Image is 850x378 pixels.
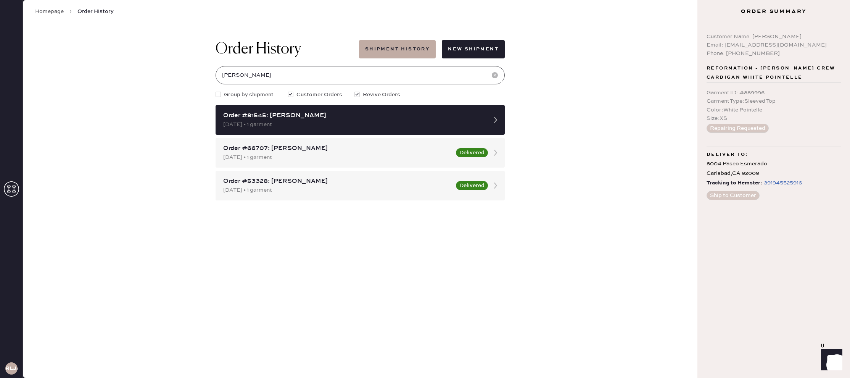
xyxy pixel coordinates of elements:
[707,41,841,49] div: Email: [EMAIL_ADDRESS][DOMAIN_NAME]
[707,114,841,123] div: Size : XS
[223,186,451,194] div: [DATE] • 1 garment
[707,32,841,41] div: Customer Name: [PERSON_NAME]
[216,40,301,58] h1: Order History
[707,106,841,114] div: Color : White Pointelle
[697,8,850,15] h3: Order Summary
[216,66,505,84] input: Search by order number, customer name, email or phone number
[707,159,841,178] div: 8004 Paseo Esmerado Carlsbad , CA 92009
[764,178,802,187] div: https://www.fedex.com/apps/fedextrack/?tracknumbers=391945525916&cntry_code=US
[296,90,342,99] span: Customer Orders
[707,150,748,159] span: Deliver to:
[442,40,505,58] button: New Shipment
[707,49,841,58] div: Phone: [PHONE_NUMBER]
[224,90,274,99] span: Group by shipment
[223,111,483,120] div: Order #81545: [PERSON_NAME]
[363,90,400,99] span: Revive Orders
[707,97,841,105] div: Garment Type : Sleeved Top
[223,177,451,186] div: Order #53328: [PERSON_NAME]
[762,178,802,188] a: 391945525916
[223,153,451,162] div: [DATE] • 1 garment
[814,344,847,376] iframe: Front Chat
[35,8,64,15] a: Homepage
[223,144,451,153] div: Order #66707: [PERSON_NAME]
[223,120,483,129] div: [DATE] • 1 garment
[77,8,114,15] span: Order History
[359,40,436,58] button: Shipment History
[456,148,488,157] button: Delivered
[707,178,762,188] span: Tracking to Hemster:
[456,181,488,190] button: Delivered
[707,89,841,97] div: Garment ID : # 889996
[707,64,841,82] span: Reformation - [PERSON_NAME] Crew Cardigan White Pointelle
[707,124,769,133] button: Repairing Requested
[5,366,18,371] h3: RLJA
[707,191,760,200] button: Ship to Customer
